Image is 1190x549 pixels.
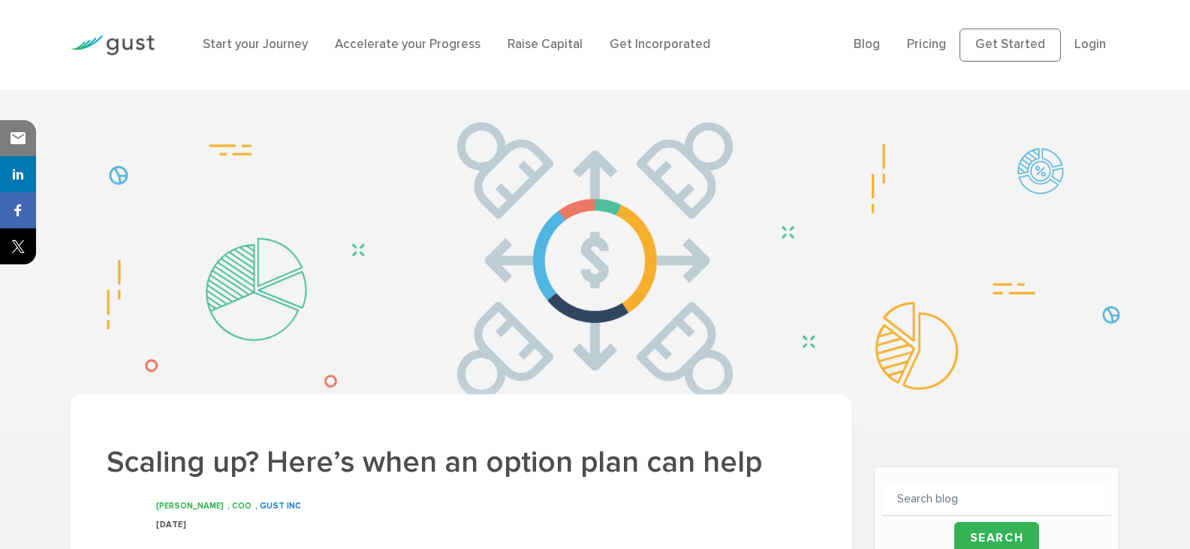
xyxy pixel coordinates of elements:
a: Blog [854,37,880,52]
span: , Gust INC [255,501,301,511]
span: [DATE] [156,520,186,529]
a: Get Incorporated [610,37,710,52]
a: Raise Capital [508,37,583,52]
input: Search blog [882,482,1111,516]
span: [PERSON_NAME] [156,501,224,511]
a: Start your Journey [203,37,308,52]
a: Accelerate your Progress [335,37,481,52]
a: Pricing [907,37,946,52]
span: , COO [227,501,252,511]
a: Get Started [960,29,1061,62]
a: Login [1074,37,1106,52]
img: Gust Logo [71,35,155,56]
h1: Scaling up? Here’s when an option plan can help [107,442,815,482]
